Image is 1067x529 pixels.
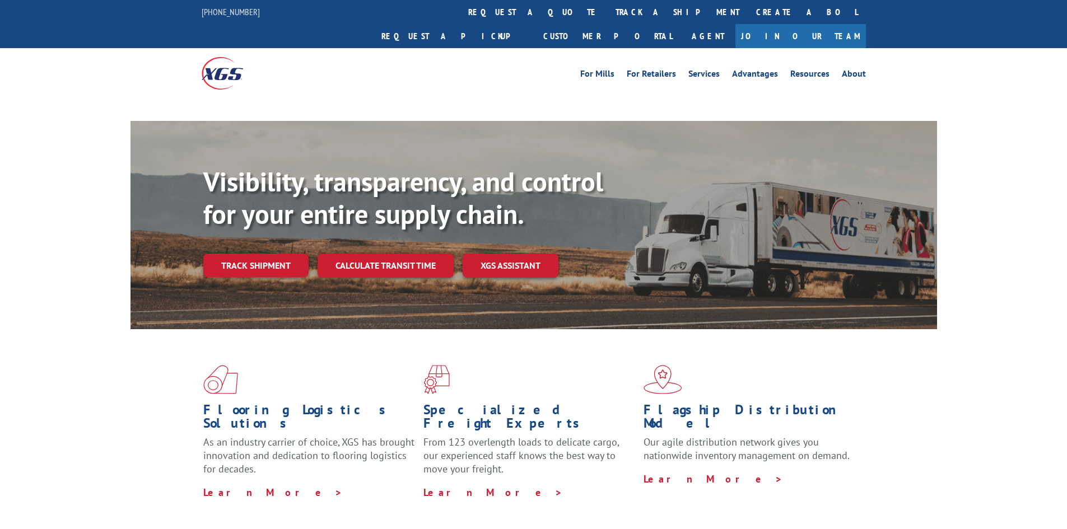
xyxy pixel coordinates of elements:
a: XGS ASSISTANT [463,254,558,278]
a: [PHONE_NUMBER] [202,6,260,17]
a: Learn More > [203,486,343,499]
h1: Flagship Distribution Model [644,403,855,436]
a: Calculate transit time [318,254,454,278]
a: Advantages [732,69,778,82]
a: Track shipment [203,254,309,277]
p: From 123 overlength loads to delicate cargo, our experienced staff knows the best way to move you... [423,436,635,485]
span: Our agile distribution network gives you nationwide inventory management on demand. [644,436,850,462]
a: For Retailers [627,69,676,82]
a: Join Our Team [735,24,866,48]
span: As an industry carrier of choice, XGS has brought innovation and dedication to flooring logistics... [203,436,414,475]
a: For Mills [580,69,614,82]
a: Resources [790,69,830,82]
img: xgs-icon-focused-on-flooring-red [423,365,450,394]
img: xgs-icon-total-supply-chain-intelligence-red [203,365,238,394]
img: xgs-icon-flagship-distribution-model-red [644,365,682,394]
b: Visibility, transparency, and control for your entire supply chain. [203,164,603,231]
a: Learn More > [644,472,783,485]
a: Services [688,69,720,82]
a: Request a pickup [373,24,535,48]
a: Agent [681,24,735,48]
a: About [842,69,866,82]
h1: Specialized Freight Experts [423,403,635,436]
a: Customer Portal [535,24,681,48]
a: Learn More > [423,486,563,499]
h1: Flooring Logistics Solutions [203,403,415,436]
